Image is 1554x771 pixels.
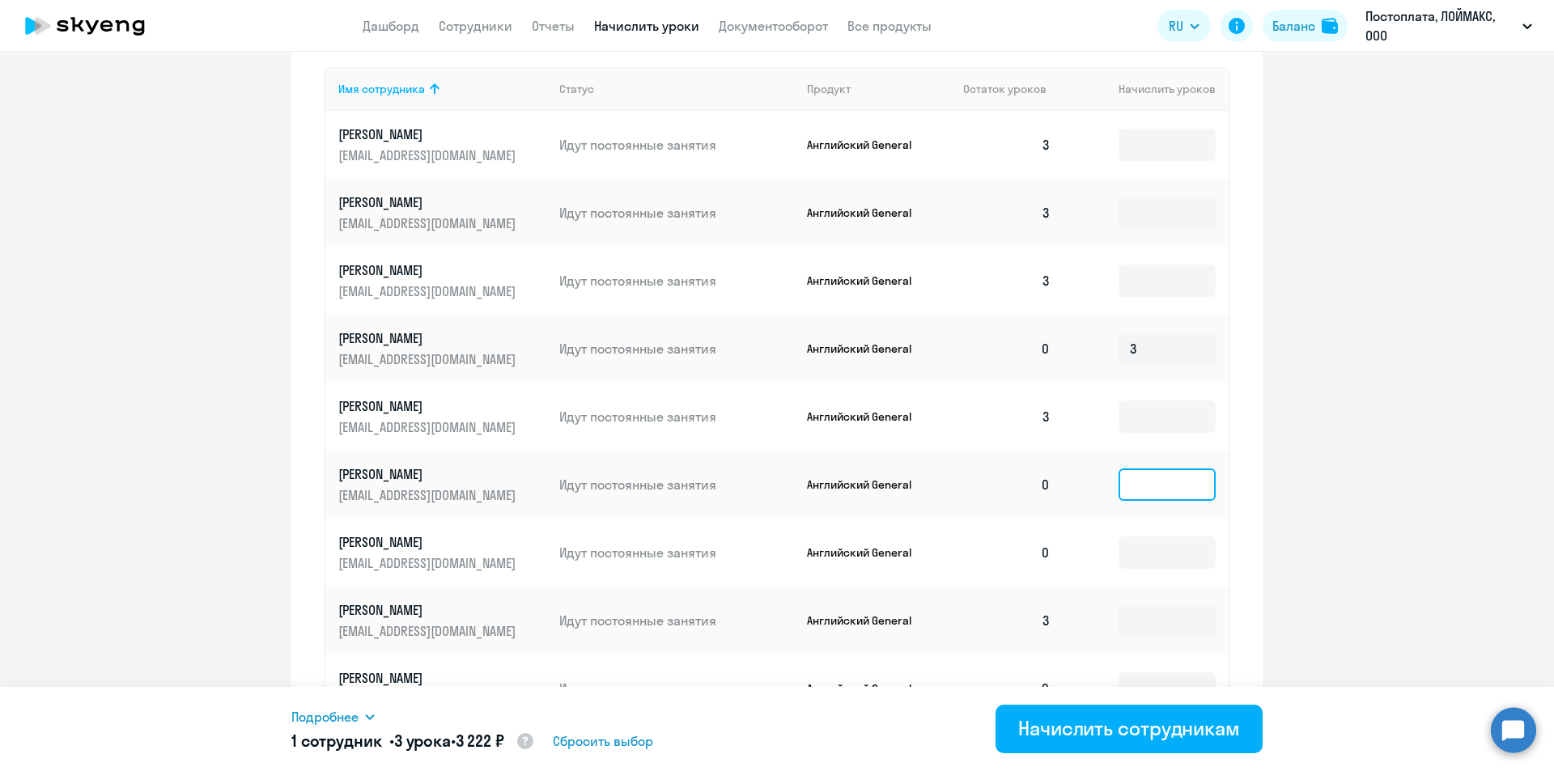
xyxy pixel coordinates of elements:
td: 0 [950,451,1064,519]
p: Английский General [807,273,928,288]
p: [PERSON_NAME] [338,533,520,551]
button: Постоплата, ЛОЙМАКС, ООО [1357,6,1540,45]
a: [PERSON_NAME][EMAIL_ADDRESS][DOMAIN_NAME] [338,261,546,300]
div: Статус [559,82,594,96]
p: Английский General [807,138,928,152]
p: [EMAIL_ADDRESS][DOMAIN_NAME] [338,486,520,504]
p: Постоплата, ЛОЙМАКС, ООО [1365,6,1516,45]
p: [PERSON_NAME] [338,261,520,279]
p: Английский General [807,545,928,560]
p: [EMAIL_ADDRESS][DOMAIN_NAME] [338,282,520,300]
p: [EMAIL_ADDRESS][DOMAIN_NAME] [338,622,520,640]
a: [PERSON_NAME][EMAIL_ADDRESS][DOMAIN_NAME] [338,601,546,640]
p: Идут постоянные занятия [559,680,794,697]
p: Идут постоянные занятия [559,340,794,358]
td: 0 [950,519,1064,587]
span: 3 222 ₽ [456,731,504,751]
p: [PERSON_NAME] [338,125,520,143]
a: Отчеты [532,18,575,34]
span: Подробнее [291,707,359,727]
p: Идут постоянные занятия [559,544,794,561]
div: Имя сотрудника [338,82,425,96]
p: [EMAIL_ADDRESS][DOMAIN_NAME] [338,554,520,572]
a: [PERSON_NAME][EMAIL_ADDRESS][DOMAIN_NAME] [338,397,546,436]
td: 3 [950,247,1064,315]
td: 3 [950,587,1064,655]
h5: 1 сотрудник • • [291,730,535,754]
p: Идут постоянные занятия [559,204,794,222]
td: 0 [950,655,1064,722]
button: Балансbalance [1263,10,1348,42]
p: Идут постоянные занятия [559,476,794,494]
th: Начислить уроков [1064,67,1229,111]
p: [PERSON_NAME] [338,329,520,347]
p: [EMAIL_ADDRESS][DOMAIN_NAME] [338,146,520,164]
button: Начислить сотрудникам [996,705,1263,753]
div: Статус [559,82,794,96]
p: Английский General [807,409,928,424]
p: Английский General [807,341,928,356]
a: Все продукты [847,18,932,34]
p: [PERSON_NAME] [338,601,520,619]
p: [PERSON_NAME] [338,465,520,483]
td: 3 [950,383,1064,451]
a: [PERSON_NAME][EMAIL_ADDRESS][DOMAIN_NAME] [338,125,546,164]
p: [PERSON_NAME] [338,669,520,687]
span: 3 урока [394,731,451,751]
p: Английский General [807,205,928,220]
p: [EMAIL_ADDRESS][DOMAIN_NAME] [338,350,520,368]
div: Продукт [807,82,951,96]
a: Дашборд [363,18,419,34]
p: [PERSON_NAME] [338,193,520,211]
div: Остаток уроков [963,82,1064,96]
span: Остаток уроков [963,82,1047,96]
p: [EMAIL_ADDRESS][DOMAIN_NAME] [338,214,520,232]
td: 3 [950,179,1064,247]
a: Документооборот [719,18,828,34]
div: Начислить сотрудникам [1018,715,1240,741]
p: Идут постоянные занятия [559,136,794,154]
p: [EMAIL_ADDRESS][DOMAIN_NAME] [338,418,520,436]
img: balance [1322,18,1338,34]
p: [PERSON_NAME] [338,397,520,415]
td: 3 [950,111,1064,179]
p: Идут постоянные занятия [559,408,794,426]
a: [PERSON_NAME][EMAIL_ADDRESS][DOMAIN_NAME] [338,533,546,572]
span: RU [1169,16,1183,36]
a: [PERSON_NAME][EMAIL_ADDRESS][DOMAIN_NAME] [338,329,546,368]
a: [PERSON_NAME][EMAIL_ADDRESS][DOMAIN_NAME] [338,193,546,232]
p: Английский General [807,477,928,492]
a: Сотрудники [439,18,512,34]
a: Начислить уроки [594,18,699,34]
div: Баланс [1272,16,1315,36]
span: Сбросить выбор [553,731,653,751]
a: [PERSON_NAME][EMAIL_ADDRESS][DOMAIN_NAME] [338,669,546,708]
p: Идут постоянные занятия [559,612,794,629]
div: Продукт [807,82,851,96]
p: Английский General [807,613,928,628]
td: 0 [950,315,1064,383]
p: Английский General [807,681,928,696]
a: [PERSON_NAME][EMAIL_ADDRESS][DOMAIN_NAME] [338,465,546,504]
div: Имя сотрудника [338,82,546,96]
button: RU [1157,10,1211,42]
p: Идут постоянные занятия [559,272,794,290]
